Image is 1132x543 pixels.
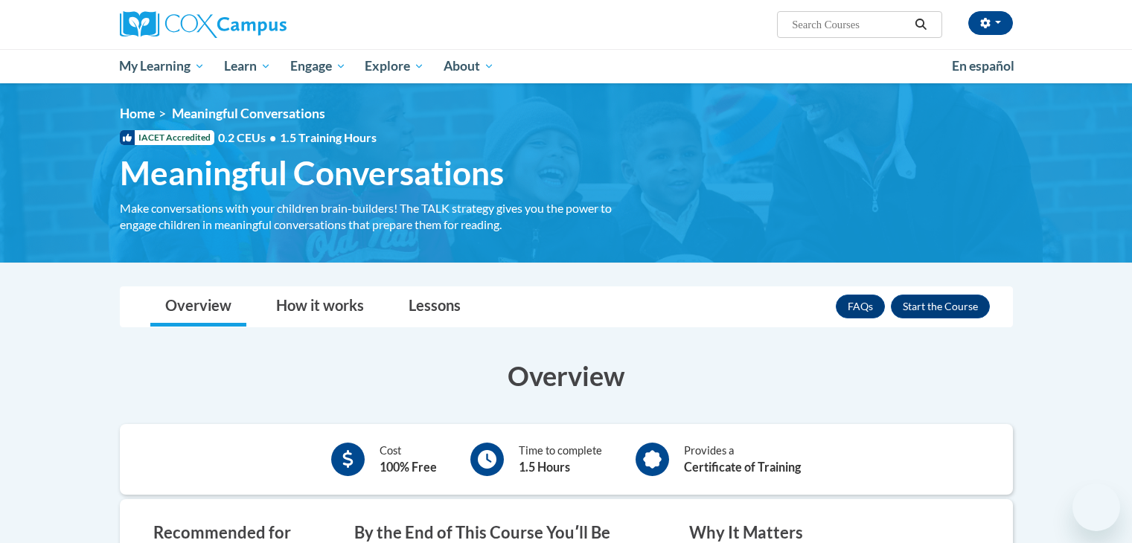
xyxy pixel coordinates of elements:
[120,153,504,193] span: Meaningful Conversations
[365,57,424,75] span: Explore
[214,49,281,83] a: Learn
[968,11,1013,35] button: Account Settings
[942,51,1024,82] a: En español
[1072,483,1120,531] iframe: Button to launch messaging window
[120,357,1013,394] h3: Overview
[269,130,276,144] span: •
[281,49,356,83] a: Engage
[110,49,215,83] a: My Learning
[952,58,1014,74] span: En español
[120,130,214,145] span: IACET Accredited
[684,460,801,474] b: Certificate of Training
[380,460,437,474] b: 100% Free
[224,57,271,75] span: Learn
[120,11,403,38] a: Cox Campus
[119,57,205,75] span: My Learning
[218,129,377,146] span: 0.2 CEUs
[97,49,1035,83] div: Main menu
[120,106,155,121] a: Home
[120,11,287,38] img: Cox Campus
[790,16,909,33] input: Search Courses
[891,295,990,318] button: Enroll
[684,443,801,476] div: Provides a
[280,130,377,144] span: 1.5 Training Hours
[290,57,346,75] span: Engage
[836,295,885,318] a: FAQs
[150,287,246,327] a: Overview
[444,57,494,75] span: About
[519,460,570,474] b: 1.5 Hours
[355,49,434,83] a: Explore
[394,287,476,327] a: Lessons
[380,443,437,476] div: Cost
[519,443,602,476] div: Time to complete
[120,200,633,233] div: Make conversations with your children brain-builders! The TALK strategy gives you the power to en...
[261,287,379,327] a: How it works
[434,49,504,83] a: About
[172,106,325,121] span: Meaningful Conversations
[909,16,932,33] button: Search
